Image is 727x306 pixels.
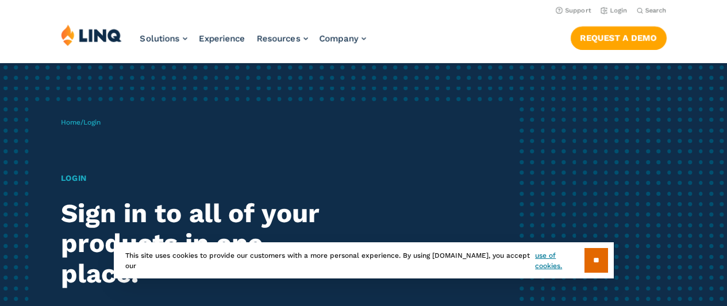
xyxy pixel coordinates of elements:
span: Solutions [140,33,180,44]
nav: Button Navigation [571,24,667,49]
h1: Login [61,172,341,184]
span: Company [320,33,359,44]
nav: Primary Navigation [140,24,366,62]
a: Home [61,118,80,126]
span: / [61,118,101,126]
span: Login [83,118,101,126]
a: Experience [199,33,245,44]
a: Resources [257,33,308,44]
a: Solutions [140,33,187,44]
button: Open Search Bar [637,6,667,15]
div: This site uses cookies to provide our customers with a more personal experience. By using [DOMAIN... [114,242,614,278]
span: Search [645,7,667,14]
a: Request a Demo [571,26,667,49]
h2: Sign in to all of your products in one place. [61,199,341,289]
a: Company [320,33,366,44]
span: Resources [257,33,301,44]
img: LINQ | K‑12 Software [61,24,122,46]
a: use of cookies. [535,250,584,271]
a: Support [556,7,591,14]
a: Login [601,7,628,14]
